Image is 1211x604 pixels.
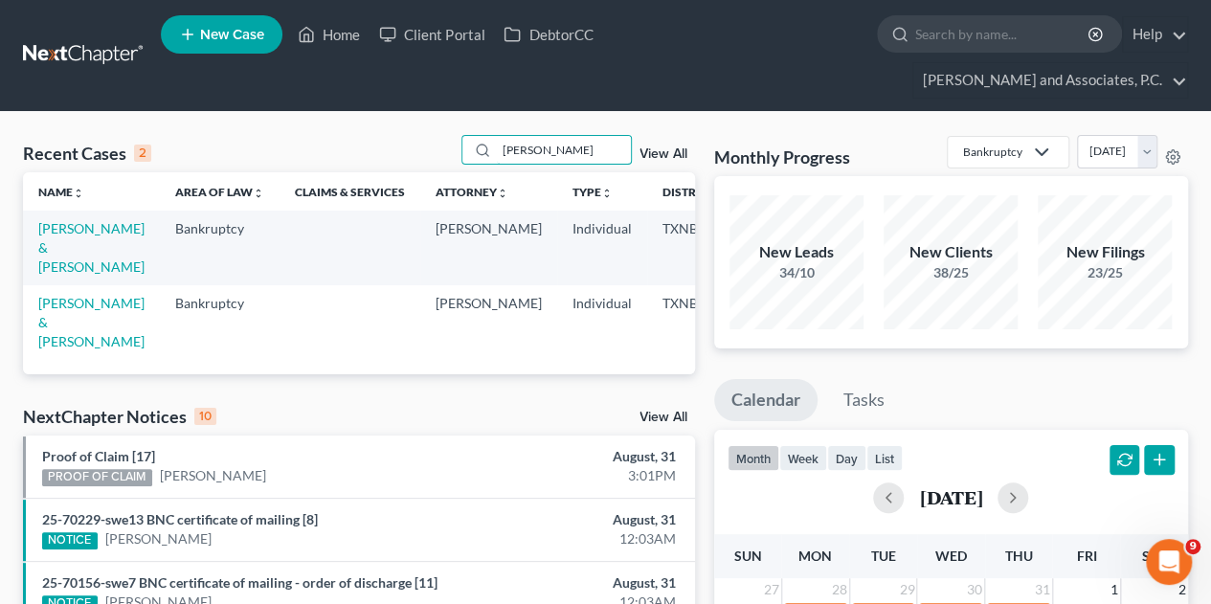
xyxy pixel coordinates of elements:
[497,188,508,199] i: unfold_more
[38,185,84,199] a: Nameunfold_more
[160,285,280,359] td: Bankruptcy
[935,548,967,564] span: Wed
[42,511,318,527] a: 25-70229-swe13 BNC certificate of mailing [8]
[477,466,675,485] div: 3:01PM
[477,573,675,593] div: August, 31
[1109,578,1120,601] span: 1
[1005,548,1033,564] span: Thu
[884,241,1018,263] div: New Clients
[420,285,557,359] td: [PERSON_NAME]
[1123,17,1187,52] a: Help
[557,211,647,284] td: Individual
[662,185,726,199] a: Districtunfold_more
[42,448,155,464] a: Proof of Claim [17]
[870,548,895,564] span: Tue
[1033,578,1052,601] span: 31
[194,408,216,425] div: 10
[497,136,631,164] input: Search by name...
[1142,548,1166,564] span: Sat
[572,185,613,199] a: Typeunfold_more
[913,63,1187,98] a: [PERSON_NAME] and Associates, P.C.
[160,211,280,284] td: Bankruptcy
[830,578,849,601] span: 28
[897,578,916,601] span: 29
[477,529,675,548] div: 12:03AM
[420,211,557,284] td: [PERSON_NAME]
[1185,539,1200,554] span: 9
[963,144,1022,160] div: Bankruptcy
[866,445,903,471] button: list
[1177,578,1188,601] span: 2
[105,529,212,548] a: [PERSON_NAME]
[1038,263,1172,282] div: 23/25
[733,548,761,564] span: Sun
[827,445,866,471] button: day
[639,147,687,161] a: View All
[477,510,675,529] div: August, 31
[919,487,982,507] h2: [DATE]
[601,188,613,199] i: unfold_more
[647,285,741,359] td: TXNB
[714,379,818,421] a: Calendar
[965,578,984,601] span: 30
[175,185,264,199] a: Area of Lawunfold_more
[729,263,863,282] div: 34/10
[38,295,145,349] a: [PERSON_NAME] & [PERSON_NAME]
[134,145,151,162] div: 2
[23,142,151,165] div: Recent Cases
[253,188,264,199] i: unfold_more
[42,574,437,591] a: 25-70156-swe7 BNC certificate of mailing - order of discharge [11]
[23,405,216,428] div: NextChapter Notices
[639,411,687,424] a: View All
[714,145,850,168] h3: Monthly Progress
[73,188,84,199] i: unfold_more
[494,17,602,52] a: DebtorCC
[779,445,827,471] button: week
[915,16,1090,52] input: Search by name...
[436,185,508,199] a: Attorneyunfold_more
[762,578,781,601] span: 27
[729,241,863,263] div: New Leads
[1146,539,1192,585] iframe: Intercom live chat
[42,532,98,549] div: NOTICE
[280,172,420,211] th: Claims & Services
[38,220,145,275] a: [PERSON_NAME] & [PERSON_NAME]
[288,17,370,52] a: Home
[42,469,152,486] div: PROOF OF CLAIM
[1076,548,1096,564] span: Fri
[1038,241,1172,263] div: New Filings
[200,28,264,42] span: New Case
[798,548,832,564] span: Mon
[884,263,1018,282] div: 38/25
[370,17,494,52] a: Client Portal
[826,379,902,421] a: Tasks
[160,466,266,485] a: [PERSON_NAME]
[477,447,675,466] div: August, 31
[557,285,647,359] td: Individual
[647,211,741,284] td: TXNB
[728,445,779,471] button: month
